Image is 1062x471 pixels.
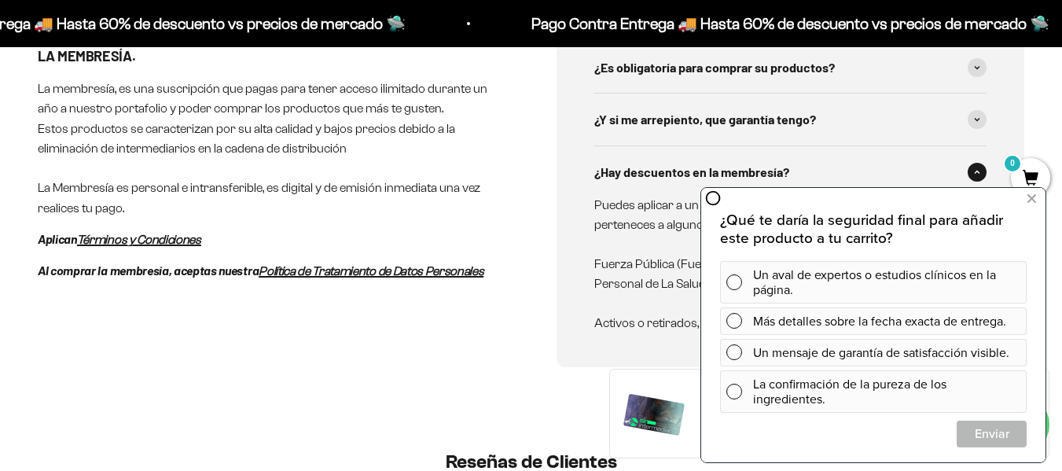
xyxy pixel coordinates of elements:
[594,57,835,78] span: ¿Es obligatoría para comprar su productos?
[623,382,685,445] img: Membresía Anual
[594,313,968,333] p: Activos o retirados, más información:
[594,109,816,130] span: ¿Y si me arrepiento, que garantía tengo?
[594,94,987,145] summary: ¿Y si me arrepiento, que garantía tengo?
[594,254,968,294] p: Fuerza Pública (Fuerzas Armadas, Policías), Atletas Profesionales, Personal de La Salud, Profesores.
[38,79,506,159] p: La membresía, es una suscripción que pagas para tener acceso ilimitado durante un año a nuestro p...
[594,146,987,198] summary: ¿Hay descuentos en la membresía?
[77,233,201,246] a: Términos y Condiciones
[594,195,968,235] p: Puedes aplicar a un descuento en tu membresía de $10.000 si perteneces a alguno de los siguientes...
[259,264,483,278] a: Política de Tratamiento de Datos Personales
[38,27,467,64] strong: PARA ACCEDER A NUESTROS PRECIOS DE MIEMBROS DEBES ADQUIRIR LA MEMBRESÍA.
[38,178,506,218] p: La Membresía es personal e intransferible, es digital y de emisión inmediata una vez realices tu ...
[594,42,987,94] summary: ¿Es obligatoría para comprar su productos?
[701,186,1045,462] iframe: zigpoll-iframe
[594,162,789,182] span: ¿Hay descuentos en la membresía?
[38,231,77,246] em: Aplican
[1003,154,1022,173] mark: 0
[38,263,259,278] em: Al comprar la membresía, aceptas nuestra
[529,11,1047,36] p: Pago Contra Entrega 🚚 Hasta 60% de descuento vs precios de mercado 🛸
[1011,171,1050,188] a: 0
